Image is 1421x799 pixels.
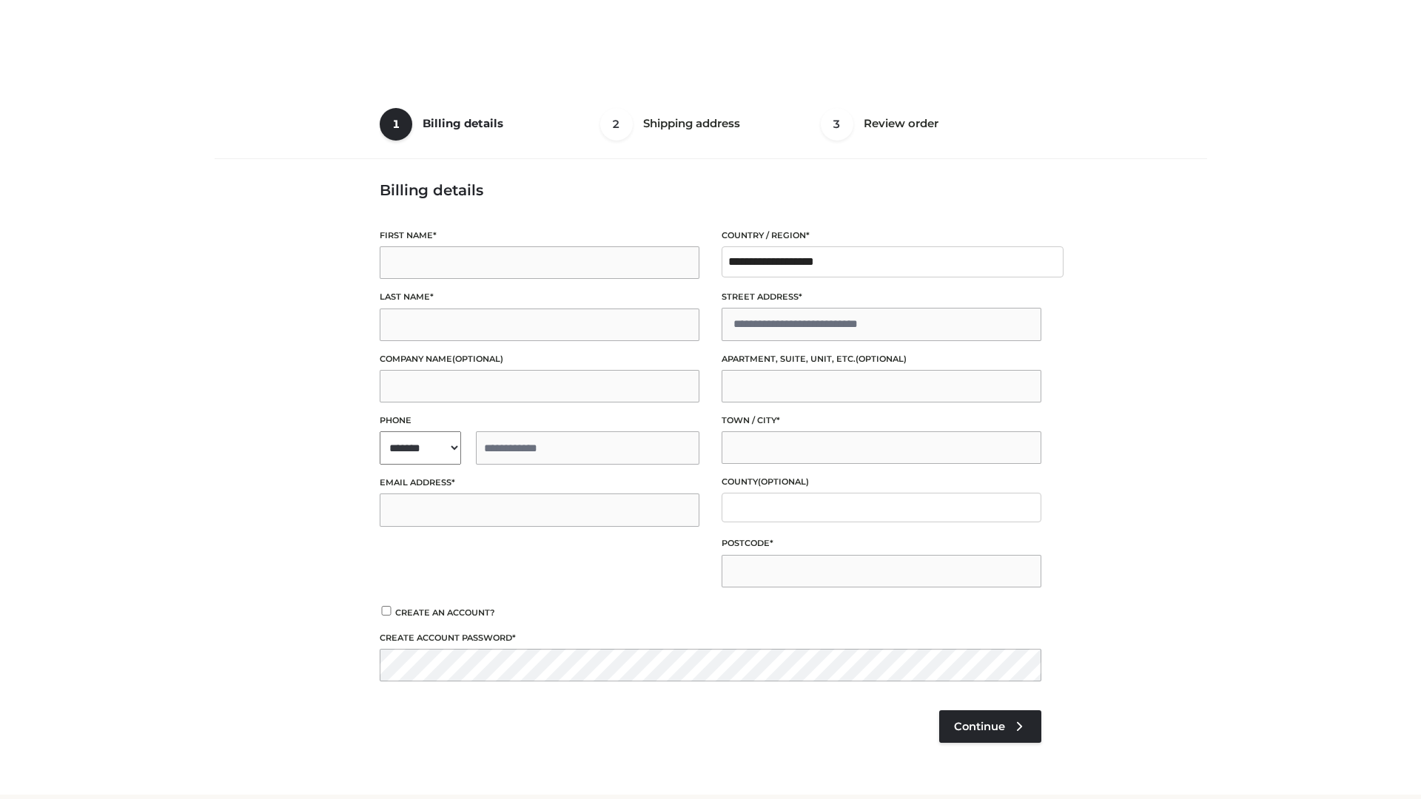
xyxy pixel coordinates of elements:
input: Create an account? [380,606,393,616]
span: Review order [864,116,938,130]
label: County [722,475,1041,489]
a: Continue [939,710,1041,743]
span: 2 [600,108,633,141]
label: Company name [380,352,699,366]
label: Street address [722,290,1041,304]
label: Apartment, suite, unit, etc. [722,352,1041,366]
span: Create an account? [395,607,495,618]
label: Last name [380,290,699,304]
span: (optional) [856,354,907,364]
label: Town / City [722,414,1041,428]
span: Continue [954,720,1005,733]
label: Create account password [380,631,1041,645]
label: Email address [380,476,699,490]
span: 1 [380,108,412,141]
label: First name [380,229,699,243]
span: (optional) [758,476,809,487]
span: 3 [821,108,853,141]
span: (optional) [452,354,503,364]
span: Billing details [423,116,503,130]
span: Shipping address [643,116,740,130]
h3: Billing details [380,181,1041,199]
label: Phone [380,414,699,428]
label: Postcode [722,536,1041,550]
label: Country / Region [722,229,1041,243]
